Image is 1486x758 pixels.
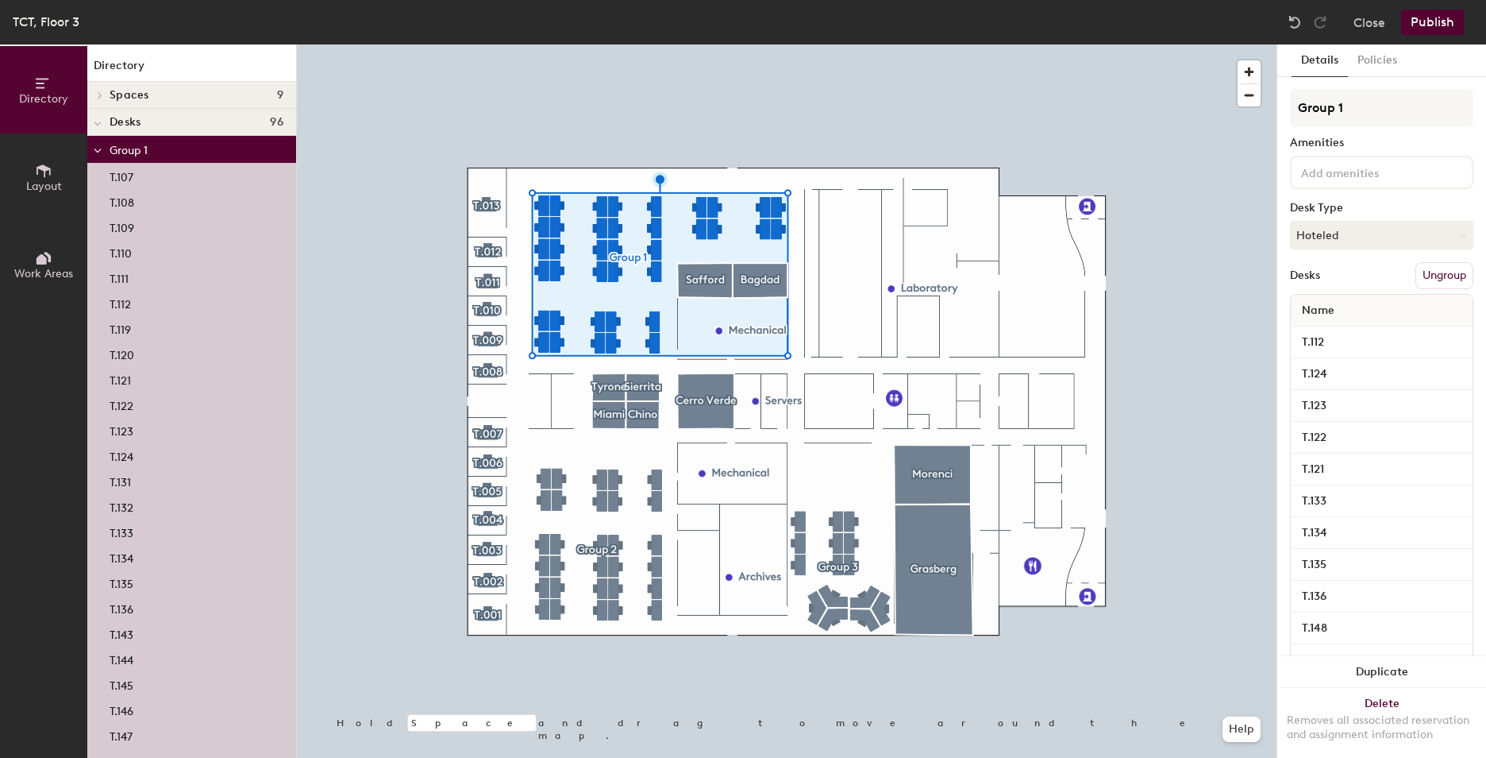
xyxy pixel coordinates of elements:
img: Redo [1312,14,1328,30]
p: T.122 [110,395,133,413]
button: Details [1292,44,1348,77]
span: Name [1294,296,1342,325]
div: Desk Type [1290,202,1473,215]
input: Unnamed desk [1294,458,1469,481]
input: Unnamed desk [1294,586,1469,608]
p: T.123 [110,420,133,439]
div: TCT, Floor 3 [13,12,79,32]
p: T.119 [110,319,131,337]
span: Layout [26,180,62,193]
input: Unnamed desk [1294,331,1469,354]
p: T.147 [110,725,133,744]
button: Publish [1401,10,1464,35]
p: T.120 [110,344,134,362]
span: 96 [270,116,283,129]
input: Unnamed desk [1294,554,1469,576]
input: Unnamed desk [1294,617,1469,640]
div: Desks [1290,269,1320,282]
p: T.134 [110,547,133,566]
input: Add amenities [1298,162,1441,181]
input: Unnamed desk [1294,363,1469,385]
span: Work Areas [14,267,73,280]
p: T.108 [110,191,134,210]
p: T.144 [110,649,133,667]
button: Policies [1348,44,1407,77]
p: T.132 [110,497,133,515]
button: Duplicate [1277,656,1486,688]
p: T.133 [110,522,133,540]
p: T.111 [110,268,129,286]
span: Desks [110,116,141,129]
p: T.131 [110,471,131,489]
p: T.107 [110,166,133,184]
div: Removes all associated reservation and assignment information [1287,714,1476,742]
p: T.121 [110,369,131,388]
input: Unnamed desk [1294,522,1469,544]
div: Amenities [1290,137,1473,149]
button: Hoteled [1290,221,1473,249]
p: T.143 [110,624,133,642]
p: T.135 [110,573,133,591]
span: Group 1 [110,144,148,157]
input: Unnamed desk [1294,649,1469,671]
p: T.145 [110,675,133,693]
input: Unnamed desk [1294,427,1469,449]
button: DeleteRemoves all associated reservation and assignment information [1277,688,1486,758]
img: Undo [1287,14,1303,30]
span: Spaces [110,89,149,102]
button: Ungroup [1415,262,1473,289]
input: Unnamed desk [1294,490,1469,512]
button: Help [1222,717,1261,742]
button: Close [1353,10,1385,35]
input: Unnamed desk [1294,395,1469,417]
p: T.112 [110,293,131,311]
span: 9 [277,89,283,102]
p: T.146 [110,700,133,718]
p: T.136 [110,598,133,617]
p: T.124 [110,446,133,464]
p: T.109 [110,217,134,235]
p: T.110 [110,242,132,261]
span: Directory [19,92,68,106]
h1: Directory [87,57,296,82]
